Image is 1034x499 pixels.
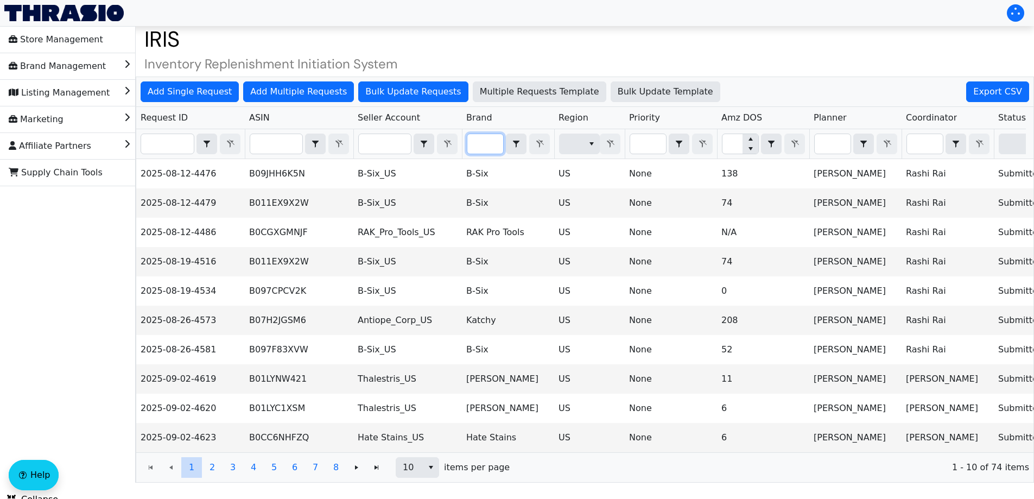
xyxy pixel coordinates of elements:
[467,134,503,154] input: Filter
[814,111,847,124] span: Planner
[305,457,326,478] button: Page 7
[462,423,554,452] td: Hate Stains
[554,306,625,335] td: US
[462,364,554,394] td: [PERSON_NAME]
[554,276,625,306] td: US
[245,394,353,423] td: B01LYC1XSM
[722,134,743,154] input: Filter
[333,461,339,474] span: 8
[245,364,353,394] td: B01LYNW421
[305,134,326,154] span: Choose Operator
[396,457,439,478] span: Page size
[554,394,625,423] td: US
[136,364,245,394] td: 2025-09-02-4619
[9,164,103,181] span: Supply Chain Tools
[625,306,717,335] td: None
[554,423,625,452] td: US
[9,460,59,490] button: Help floatingactionbutton
[245,159,353,188] td: B09JHH6K5N
[141,134,194,154] input: Filter
[717,335,809,364] td: 52
[136,335,245,364] td: 2025-08-26-4581
[136,306,245,335] td: 2025-08-26-4573
[480,85,599,98] span: Multiple Requests Template
[854,134,873,154] button: select
[353,129,462,159] th: Filter
[998,111,1026,124] span: Status
[625,159,717,188] td: None
[358,81,468,102] button: Bulk Update Requests
[251,461,256,474] span: 4
[906,111,957,124] span: Coordinator
[30,469,50,482] span: Help
[358,111,420,124] span: Seller Account
[243,81,354,102] button: Add Multiple Requests
[197,134,217,154] button: select
[809,129,902,159] th: Filter
[629,111,660,124] span: Priority
[414,134,434,154] span: Choose Operator
[717,218,809,247] td: N/A
[761,134,782,154] span: Choose Operator
[462,218,554,247] td: RAK Pro Tools
[346,457,367,478] button: Go to the next page
[466,111,492,124] span: Brand
[625,364,717,394] td: None
[284,457,305,478] button: Page 6
[359,134,411,154] input: Filter
[136,276,245,306] td: 2025-08-19-4534
[809,247,902,276] td: [PERSON_NAME]
[353,159,462,188] td: B-Six_US
[717,159,809,188] td: 138
[554,218,625,247] td: US
[809,276,902,306] td: [PERSON_NAME]
[366,457,387,478] button: Go to the last page
[554,364,625,394] td: US
[717,188,809,218] td: 74
[902,335,994,364] td: Rashi Rai
[902,129,994,159] th: Filter
[230,461,236,474] span: 3
[506,134,526,154] span: Choose Operator
[554,335,625,364] td: US
[4,5,124,21] img: Thrasio Logo
[223,457,243,478] button: Page 3
[902,276,994,306] td: Rashi Rai
[853,134,874,154] span: Choose Operator
[292,461,297,474] span: 6
[809,335,902,364] td: [PERSON_NAME]
[136,26,1034,52] h1: IRIS
[210,461,215,474] span: 2
[554,188,625,218] td: US
[907,134,943,154] input: Filter
[136,188,245,218] td: 2025-08-12-4479
[181,457,202,478] button: Page 1
[902,218,994,247] td: Rashi Rai
[136,129,245,159] th: Filter
[966,81,1029,102] button: Export CSV
[625,247,717,276] td: None
[462,335,554,364] td: B-Six
[243,457,264,478] button: Page 4
[136,247,245,276] td: 2025-08-19-4516
[462,394,554,423] td: [PERSON_NAME]
[518,461,1029,474] span: 1 - 10 of 74 items
[271,461,277,474] span: 5
[423,458,439,477] button: select
[353,335,462,364] td: B-Six_US
[136,56,1034,72] h4: Inventory Replenishment Initiation System
[245,129,353,159] th: Filter
[148,85,232,98] span: Add Single Request
[618,85,713,98] span: Bulk Update Template
[245,218,353,247] td: B0CGXGMNJF
[189,461,194,474] span: 1
[462,129,554,159] th: Filter
[403,461,416,474] span: 10
[809,159,902,188] td: [PERSON_NAME]
[245,423,353,452] td: B0CC6NHFZQ
[946,134,966,154] span: Choose Operator
[625,335,717,364] td: None
[809,218,902,247] td: [PERSON_NAME]
[462,159,554,188] td: B-Six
